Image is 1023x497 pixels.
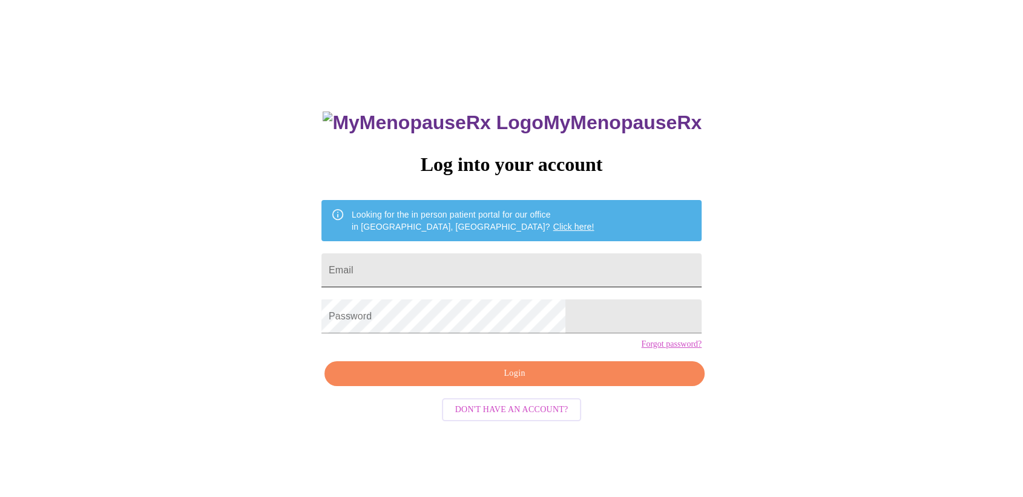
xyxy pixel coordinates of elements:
[641,339,702,349] a: Forgot password?
[324,361,705,386] button: Login
[442,398,582,422] button: Don't have an account?
[455,402,568,418] span: Don't have an account?
[323,112,702,134] h3: MyMenopauseRx
[321,153,702,176] h3: Log into your account
[553,222,594,232] a: Click here!
[338,366,691,381] span: Login
[323,112,543,134] img: MyMenopauseRx Logo
[439,403,585,413] a: Don't have an account?
[352,204,594,238] div: Looking for the in person patient portal for our office in [GEOGRAPHIC_DATA], [GEOGRAPHIC_DATA]?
